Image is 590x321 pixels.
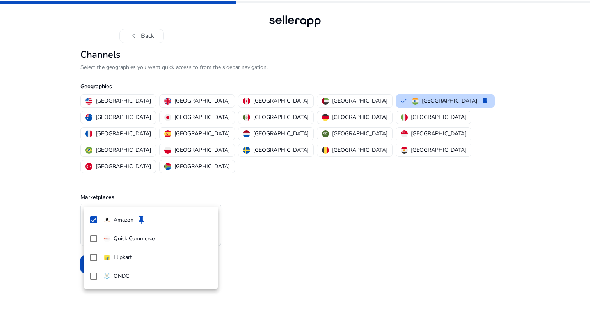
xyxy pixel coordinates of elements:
p: Flipkart [114,253,132,262]
p: Quick Commerce [114,234,155,243]
p: Amazon [114,216,133,224]
img: ondc-sm.webp [103,273,110,280]
img: quick-commerce.gif [103,235,110,242]
img: flipkart.svg [103,254,110,261]
span: keep [137,215,146,225]
p: ONDC [114,272,129,280]
img: amazon.svg [103,216,110,223]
